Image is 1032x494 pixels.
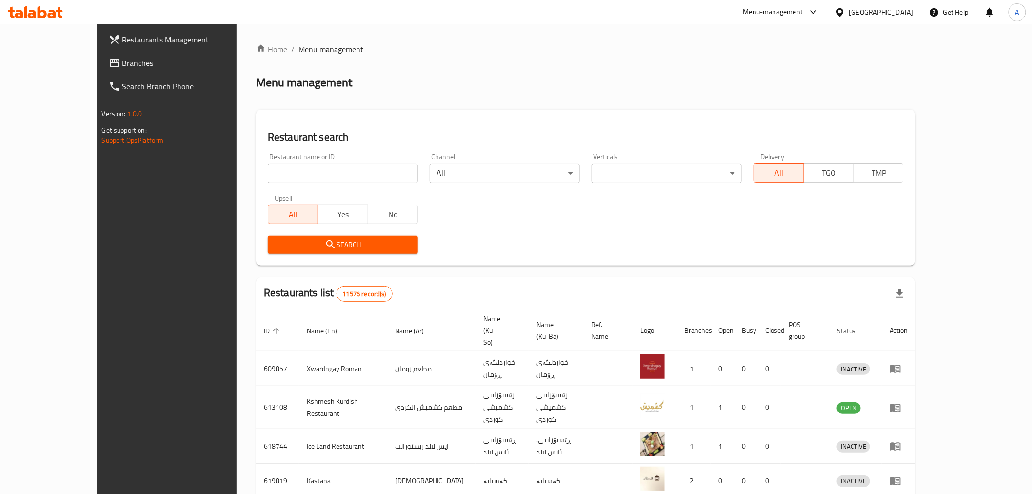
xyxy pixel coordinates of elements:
[102,124,147,137] span: Get support on:
[127,107,142,120] span: 1.0.0
[676,386,711,429] td: 1
[529,429,583,464] td: .ڕێستۆرانتی ئایس لاند
[337,286,393,302] div: Total records count
[307,325,350,337] span: Name (En)
[760,153,785,160] label: Delivery
[676,351,711,386] td: 1
[264,286,393,302] h2: Restaurants list
[276,239,410,251] span: Search
[888,282,912,306] div: Export file
[483,313,517,348] span: Name (Ku-So)
[322,207,364,222] span: Yes
[256,75,352,90] h2: Menu management
[633,310,676,351] th: Logo
[101,75,269,98] a: Search Branch Phone
[102,107,126,120] span: Version:
[758,166,800,180] span: All
[837,325,869,337] span: Status
[592,164,742,183] div: ​
[890,440,908,452] div: Menu
[476,429,529,464] td: ڕێستۆرانتی ئایس لاند
[268,130,904,144] h2: Restaurant search
[754,163,804,183] button: All
[804,163,854,183] button: TGO
[711,351,734,386] td: 0
[268,164,418,183] input: Search for restaurant name or ID..
[858,166,900,180] span: TMP
[837,475,870,487] span: INACTIVE
[1015,7,1019,18] span: A
[430,164,580,183] div: All
[299,351,387,386] td: Xwardngay Roman
[676,310,711,351] th: Branches
[890,363,908,374] div: Menu
[256,429,299,464] td: 618744
[387,429,476,464] td: ايس لاند ريستورانت
[256,386,299,429] td: 613108
[757,351,781,386] td: 0
[387,351,476,386] td: مطعم رومان
[734,351,757,386] td: 0
[256,43,915,55] nav: breadcrumb
[853,163,904,183] button: TMP
[789,319,817,342] span: POS group
[299,429,387,464] td: Ice Land Restaurant
[256,43,287,55] a: Home
[676,429,711,464] td: 1
[275,195,293,202] label: Upsell
[264,325,282,337] span: ID
[122,57,261,69] span: Branches
[882,310,915,351] th: Action
[395,325,437,337] span: Name (Ar)
[268,205,318,224] button: All
[102,134,164,146] a: Support.OpsPlatform
[372,207,414,222] span: No
[890,475,908,487] div: Menu
[640,432,665,456] img: Ice Land Restaurant
[291,43,295,55] li: /
[837,402,861,414] div: OPEN
[640,467,665,491] img: Kastana
[711,310,734,351] th: Open
[837,475,870,487] div: INACTIVE
[337,289,392,299] span: 11576 record(s)
[536,319,572,342] span: Name (Ku-Ba)
[837,441,870,452] span: INACTIVE
[757,386,781,429] td: 0
[387,386,476,429] td: مطعم كشميش الكردي
[122,81,261,92] span: Search Branch Phone
[101,51,269,75] a: Branches
[591,319,621,342] span: Ref. Name
[734,386,757,429] td: 0
[122,34,261,45] span: Restaurants Management
[890,402,908,413] div: Menu
[734,310,757,351] th: Busy
[640,393,665,418] img: Kshmesh Kurdish Restaurant
[640,354,665,379] img: Xwardngay Roman
[849,7,913,18] div: [GEOGRAPHIC_DATA]
[368,205,418,224] button: No
[298,43,363,55] span: Menu management
[299,386,387,429] td: Kshmesh Kurdish Restaurant
[757,310,781,351] th: Closed
[711,429,734,464] td: 1
[837,402,861,413] span: OPEN
[101,28,269,51] a: Restaurants Management
[734,429,757,464] td: 0
[837,364,870,375] span: INACTIVE
[318,205,368,224] button: Yes
[808,166,850,180] span: TGO
[743,6,803,18] div: Menu-management
[268,236,418,254] button: Search
[272,207,314,222] span: All
[476,351,529,386] td: خواردنگەی ڕۆمان
[529,351,583,386] td: خواردنگەی ڕۆمان
[529,386,583,429] td: رێستۆرانتی کشمیشى كوردى
[711,386,734,429] td: 1
[757,429,781,464] td: 0
[256,351,299,386] td: 609857
[476,386,529,429] td: رێستۆرانتی کشمیشى كوردى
